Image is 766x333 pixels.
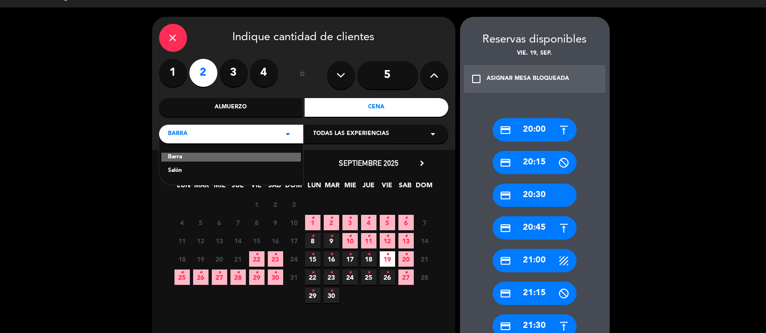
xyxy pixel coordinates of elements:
i: • [274,247,277,262]
div: Indique cantidad de clientes [159,24,448,52]
span: VIE [379,180,395,195]
i: • [404,211,408,226]
span: 16 [324,251,339,267]
div: ó [287,59,318,92]
span: JUE [230,180,246,195]
span: 5 [380,215,395,230]
span: 10 [286,215,302,230]
span: 22 [305,269,320,285]
span: 13 [212,233,227,248]
label: 3 [220,59,248,87]
i: credit_card [500,320,511,332]
span: 2 [324,215,339,230]
span: MAR [194,180,209,195]
span: 22 [249,251,265,267]
span: 1 [249,197,265,212]
i: credit_card [500,124,511,136]
label: 1 [159,59,187,87]
span: 20 [212,251,227,267]
i: credit_card [500,190,511,201]
span: 19 [193,251,209,267]
span: 30 [324,288,339,303]
i: • [404,265,408,280]
span: 27 [212,269,227,285]
span: 28 [230,269,246,285]
i: • [386,265,389,280]
span: 12 [193,233,209,248]
div: 20:45 [493,216,577,240]
span: 18 [361,251,376,267]
span: MIE [212,180,228,195]
i: • [367,229,370,244]
i: • [311,247,314,262]
div: Barra [161,153,301,162]
i: arrow_drop_down [428,128,439,140]
span: 4 [361,215,376,230]
span: 14 [230,233,246,248]
span: 13 [398,233,414,248]
span: 25 [174,269,190,285]
span: 24 [342,269,358,285]
span: 15 [305,251,320,267]
span: 15 [249,233,265,248]
span: 9 [268,215,283,230]
div: 20:15 [493,151,577,174]
span: 17 [286,233,302,248]
span: DOM [416,180,431,195]
div: 21:15 [493,282,577,305]
i: • [348,211,352,226]
span: 8 [305,233,320,248]
i: • [404,229,408,244]
span: 1 [305,215,320,230]
div: Reservas disponibles [460,31,610,49]
i: • [181,265,184,280]
span: SAB [397,180,413,195]
span: 23 [324,269,339,285]
span: MIE [343,180,358,195]
i: • [330,211,333,226]
span: 10 [342,233,358,248]
span: DOM [285,180,300,195]
i: • [404,247,408,262]
span: 12 [380,233,395,248]
i: • [367,211,370,226]
span: 20 [398,251,414,267]
i: • [255,247,258,262]
i: • [348,265,352,280]
i: check_box_outline_blank [471,73,482,85]
i: • [311,265,314,280]
span: LUN [306,180,322,195]
i: • [367,265,370,280]
i: • [386,247,389,262]
i: credit_card [500,255,511,267]
span: 4 [174,215,190,230]
i: • [330,247,333,262]
span: 11 [361,233,376,248]
i: • [218,265,221,280]
span: VIE [249,180,264,195]
span: 17 [342,251,358,267]
div: Cena [305,98,448,117]
i: arrow_drop_down [283,128,294,140]
i: • [311,229,314,244]
span: 16 [268,233,283,248]
div: Almuerzo [159,98,303,117]
div: vie. 19, sep. [460,49,610,58]
i: credit_card [500,222,511,234]
i: • [367,247,370,262]
i: credit_card [500,157,511,169]
i: • [274,265,277,280]
label: 2 [189,59,217,87]
span: Barra [168,129,188,139]
span: 18 [174,251,190,267]
span: 26 [193,269,209,285]
span: 25 [361,269,376,285]
div: 20:30 [493,184,577,207]
span: SAB [267,180,282,195]
i: • [386,211,389,226]
span: 3 [286,197,302,212]
span: MAR [325,180,340,195]
div: ASIGNAR MESA BLOQUEADA [487,74,569,84]
i: • [255,265,258,280]
span: 6 [398,215,414,230]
